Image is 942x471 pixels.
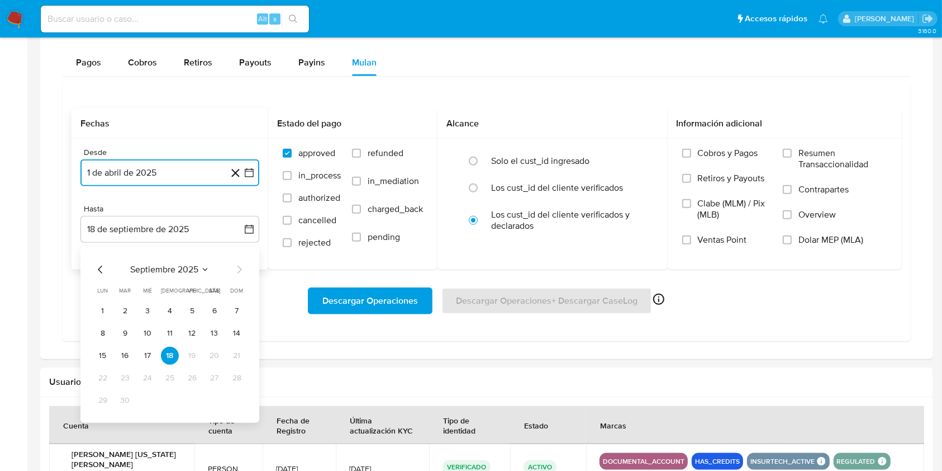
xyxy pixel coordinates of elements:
[819,14,828,23] a: Notificaciones
[922,13,934,25] a: Salir
[273,13,277,24] span: s
[258,13,267,24] span: Alt
[49,376,924,388] h2: Usuarios Asociados
[855,13,918,24] p: juanbautista.fernandez@mercadolibre.com
[918,26,936,35] span: 3.160.0
[282,11,305,27] button: search-icon
[41,12,309,26] input: Buscar usuario o caso...
[745,13,807,25] span: Accesos rápidos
